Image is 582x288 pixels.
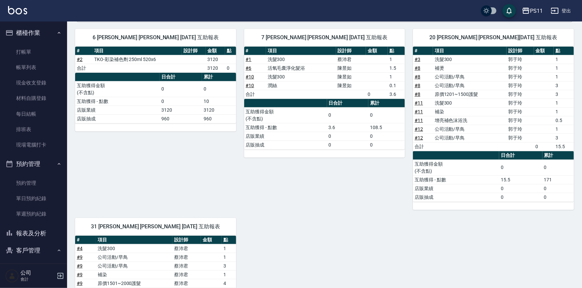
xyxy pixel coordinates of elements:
td: 陳昱如 [336,72,366,81]
td: 郭于玲 [507,99,534,107]
td: 原價1201~1500護髮 [433,90,507,99]
th: 點 [225,47,236,55]
td: 店販抽成 [413,193,499,201]
td: 店販抽成 [75,114,160,123]
th: 金額 [206,47,225,55]
td: 郭于玲 [507,81,534,90]
td: 店販業績 [75,106,160,114]
td: 郭于玲 [507,116,534,125]
td: 3 [554,90,574,99]
td: 3 [222,262,236,270]
td: 活氧毛囊淨化髮浴 [266,64,336,72]
td: 0 [202,81,236,97]
td: 潤絲 [266,81,336,90]
td: 0 [542,160,574,175]
td: 補燙 [433,64,507,72]
th: # [244,47,266,55]
td: 店販業績 [413,184,499,193]
td: 洗髮300 [96,244,172,253]
a: #8 [415,83,420,88]
td: 公司活動/早鳥 [433,133,507,142]
td: 蔡沛君 [172,262,201,270]
td: 互助獲得 - 點數 [75,97,160,106]
a: #2 [77,57,83,62]
a: 打帳單 [3,44,64,60]
td: 公司活動/早鳥 [433,81,507,90]
a: #6 [246,65,252,71]
td: 1 [554,107,574,116]
td: 1 [554,55,574,64]
td: 陳昱如 [336,64,366,72]
a: #12 [415,126,423,132]
th: 項目 [93,47,182,55]
th: 設計師 [507,47,534,55]
img: Person [5,269,19,283]
table: a dense table [244,47,405,99]
td: 0 [160,81,202,97]
th: 設計師 [336,47,366,55]
a: #4 [77,246,83,251]
a: 每日結帳 [3,106,64,122]
td: 0.1 [388,81,405,90]
td: 增亮補色沫浴洗 [433,116,507,125]
table: a dense table [75,73,236,123]
td: 3120 [160,106,202,114]
td: 0 [542,193,574,201]
span: 31 [PERSON_NAME] [PERSON_NAME] [DATE] 互助報表 [83,223,228,230]
td: 15.5 [554,142,574,151]
td: 互助獲得 - 點數 [244,123,327,132]
td: 補染 [96,270,172,279]
td: 0 [542,184,574,193]
th: 點 [388,47,405,55]
a: #1 [246,57,252,62]
a: #8 [415,65,420,71]
th: 金額 [201,236,222,244]
th: # [75,236,96,244]
a: #9 [77,263,83,269]
button: PS11 [519,4,545,18]
td: 蔡沛君 [336,55,366,64]
td: 公司活動/早鳥 [96,253,172,262]
p: 會計 [20,276,55,282]
td: 10 [202,97,236,106]
td: 0.5 [554,116,574,125]
th: 累計 [368,99,405,108]
a: 現金收支登錄 [3,75,64,91]
td: 洗髮300 [433,55,507,64]
td: 3 [554,81,574,90]
td: 1.5 [388,64,405,72]
td: 店販抽成 [244,140,327,149]
a: 材料自購登錄 [3,91,64,106]
a: #9 [77,272,83,277]
td: 合計 [413,142,433,151]
button: 登出 [548,5,574,17]
td: 0 [368,140,405,149]
td: 郭于玲 [507,125,534,133]
td: 互助獲得 - 點數 [413,175,499,184]
td: 蔡沛君 [172,253,201,262]
td: 郭于玲 [507,107,534,116]
th: 項目 [433,47,507,55]
td: 店販業績 [244,132,327,140]
td: 1 [388,72,405,81]
td: 0 [366,90,388,99]
div: PS11 [530,7,543,15]
td: TKO-彩染補色劑 250ml 520x6 [93,55,182,64]
td: 蔡沛君 [172,270,201,279]
th: 日合計 [327,99,369,108]
td: 1 [554,72,574,81]
td: 0 [499,193,542,201]
td: 原價1501~2000護髮 [96,279,172,288]
td: 互助獲得金額 (不含點) [244,107,327,123]
td: 3120 [206,64,225,72]
td: 3 [554,133,574,142]
th: 金額 [534,47,554,55]
a: #8 [415,74,420,79]
img: Logo [8,6,27,14]
td: 1 [554,125,574,133]
a: 排班表 [3,122,64,137]
a: #10 [246,74,254,79]
table: a dense table [244,99,405,150]
a: #9 [77,281,83,286]
td: 3120 [206,55,225,64]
